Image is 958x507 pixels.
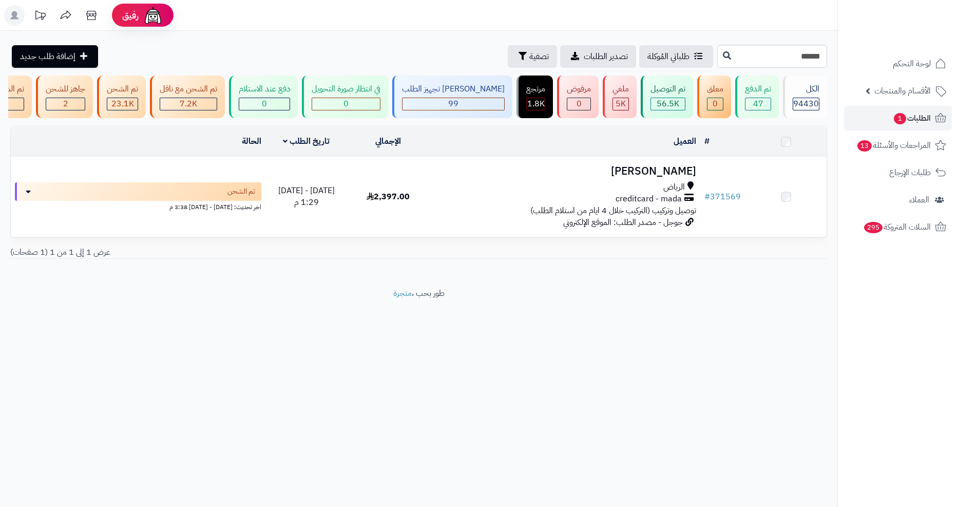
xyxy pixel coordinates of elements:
[27,5,53,28] a: تحديثات المنصة
[107,98,138,110] div: 23119
[122,9,139,22] span: رفيق
[844,187,952,212] a: العملاء
[448,98,458,110] span: 99
[390,76,514,118] a: [PERSON_NAME] تجهيز الطلب 99
[283,135,330,147] a: تاريخ الطلب
[857,140,872,152] span: 13
[508,45,557,68] button: تصفية
[674,135,696,147] a: العميل
[239,98,290,110] div: 0
[657,98,679,110] span: 56.5K
[312,98,380,110] div: 0
[745,98,771,110] div: 47
[793,98,819,110] span: 94430
[375,135,401,147] a: الإجمالي
[20,50,75,63] span: إضافة طلب جديد
[227,76,300,118] a: دفع عند الاستلام 0
[893,57,931,71] span: لوحة التحكم
[874,84,931,98] span: الأقسام والمنتجات
[526,83,545,95] div: مرتجع
[893,111,931,125] span: الطلبات
[745,83,771,95] div: تم الدفع
[704,191,741,203] a: #371569
[844,160,952,185] a: طلبات الإرجاع
[343,98,349,110] span: 0
[567,83,591,95] div: مرفوض
[12,45,98,68] a: إضافة طلب جديد
[889,165,931,180] span: طلبات الإرجاع
[107,83,138,95] div: تم الشحن
[864,222,883,234] span: 295
[95,76,148,118] a: تم الشحن 23.1K
[753,98,763,110] span: 47
[148,76,227,118] a: تم الشحن مع ناقل 7.2K
[894,113,907,125] span: 1
[844,106,952,130] a: الطلبات1
[433,165,696,177] h3: [PERSON_NAME]
[239,83,290,95] div: دفع عند الاستلام
[616,98,626,110] span: 5K
[577,98,582,110] span: 0
[781,76,829,118] a: الكل94430
[909,193,929,207] span: العملاء
[530,204,696,217] span: توصيل وتركيب (التركيب خلال 4 ايام من استلام الطلب)
[278,184,335,209] span: [DATE] - [DATE] 1:29 م
[639,76,695,118] a: تم التوصيل 56.5K
[856,138,931,153] span: المراجعات والأسئلة
[262,98,267,110] span: 0
[15,201,261,212] div: اخر تحديث: [DATE] - [DATE] 3:38 م
[704,191,710,203] span: #
[695,76,733,118] a: معلق 0
[403,98,504,110] div: 99
[160,83,217,95] div: تم الشحن مع ناقل
[111,98,134,110] span: 23.1K
[63,98,68,110] span: 2
[160,98,217,110] div: 7223
[704,135,710,147] a: #
[514,76,555,118] a: مرتجع 1.8K
[180,98,197,110] span: 7.2K
[46,98,85,110] div: 2
[733,76,781,118] a: تم الدفع 47
[367,191,410,203] span: 2,397.00
[793,83,819,95] div: الكل
[863,220,931,234] span: السلات المتروكة
[639,45,713,68] a: طلباتي المُوكلة
[227,186,255,197] span: تم الشحن
[34,76,95,118] a: جاهز للشحن 2
[613,98,628,110] div: 4954
[601,76,639,118] a: ملغي 5K
[651,98,685,110] div: 56486
[563,216,683,229] span: جوجل - مصدر الطلب: الموقع الإلكتروني
[707,83,723,95] div: معلق
[555,76,601,118] a: مرفوض 0
[143,5,163,26] img: ai-face.png
[567,98,590,110] div: 0
[312,83,380,95] div: في انتظار صورة التحويل
[527,98,545,110] span: 1.8K
[584,50,628,63] span: تصدير الطلبات
[527,98,545,110] div: 1806
[707,98,723,110] div: 0
[300,76,390,118] a: في انتظار صورة التحويل 0
[647,50,689,63] span: طلباتي المُوكلة
[393,287,412,299] a: متجرة
[560,45,636,68] a: تصدير الطلبات
[529,50,549,63] span: تصفية
[402,83,505,95] div: [PERSON_NAME] تجهيز الطلب
[46,83,85,95] div: جاهز للشحن
[650,83,685,95] div: تم التوصيل
[888,23,948,45] img: logo-2.png
[844,133,952,158] a: المراجعات والأسئلة13
[844,51,952,76] a: لوحة التحكم
[612,83,629,95] div: ملغي
[3,247,419,258] div: عرض 1 إلى 1 من 1 (1 صفحات)
[242,135,261,147] a: الحالة
[663,181,685,193] span: الرياض
[844,215,952,239] a: السلات المتروكة295
[713,98,718,110] span: 0
[616,193,682,205] span: creditcard - mada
